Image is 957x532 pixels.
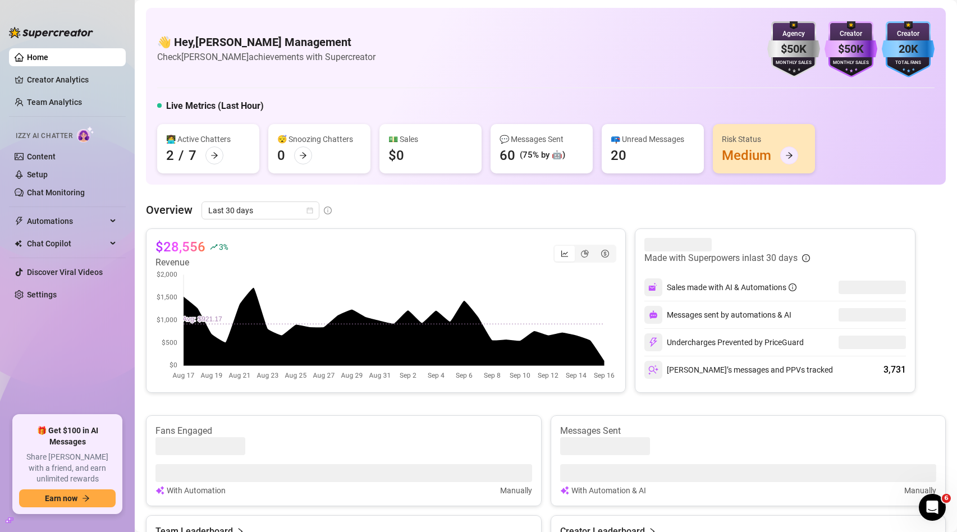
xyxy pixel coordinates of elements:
div: Total Fans [882,59,935,67]
article: Overview [146,201,193,218]
span: arrow-right [82,494,90,502]
span: info-circle [789,283,796,291]
div: 💬 Messages Sent [500,133,584,145]
span: arrow-right [299,152,307,159]
div: segmented control [553,245,616,263]
article: Fans Engaged [155,425,532,437]
a: Content [27,152,56,161]
div: Messages sent by automations & AI [644,306,791,324]
div: 20K [882,40,935,58]
span: Share [PERSON_NAME] with a friend, and earn unlimited rewards [19,452,116,485]
span: Last 30 days [208,202,313,219]
a: Team Analytics [27,98,82,107]
img: svg%3e [648,282,658,292]
img: logo-BBDzfeDw.svg [9,27,93,38]
article: Manually [500,484,532,497]
img: silver-badge-roxG0hHS.svg [767,21,820,77]
iframe: Intercom live chat [919,494,946,521]
img: svg%3e [648,337,658,347]
img: AI Chatter [77,126,94,143]
span: thunderbolt [15,217,24,226]
div: [PERSON_NAME]’s messages and PPVs tracked [644,361,833,379]
a: Settings [27,290,57,299]
article: Made with Superpowers in last 30 days [644,251,798,265]
button: Earn nowarrow-right [19,489,116,507]
img: svg%3e [155,484,164,497]
article: $28,556 [155,238,205,256]
div: Sales made with AI & Automations [667,281,796,293]
span: arrow-right [210,152,218,159]
a: Chat Monitoring [27,188,85,197]
a: Home [27,53,48,62]
div: 0 [277,146,285,164]
img: svg%3e [649,310,658,319]
div: 💵 Sales [388,133,473,145]
span: dollar-circle [601,250,609,258]
div: $50K [767,40,820,58]
div: Undercharges Prevented by PriceGuard [644,333,804,351]
img: Chat Copilot [15,240,22,247]
img: blue-badge-DgoSNQY1.svg [882,21,935,77]
article: With Automation [167,484,226,497]
div: $0 [388,146,404,164]
h4: 👋 Hey, [PERSON_NAME] Management [157,34,376,50]
div: Creator [882,29,935,39]
span: calendar [306,207,313,214]
div: 3,731 [883,363,906,377]
div: 👩‍💻 Active Chatters [166,133,250,145]
div: 📪 Unread Messages [611,133,695,145]
div: $50K [825,40,877,58]
article: With Automation & AI [571,484,646,497]
span: rise [210,243,218,251]
span: 6 [942,494,951,503]
span: Izzy AI Chatter [16,131,72,141]
div: Monthly Sales [825,59,877,67]
div: 60 [500,146,515,164]
div: 😴 Snoozing Chatters [277,133,361,145]
span: 3 % [219,241,227,252]
span: Earn now [45,494,77,503]
article: Manually [904,484,936,497]
a: Creator Analytics [27,71,117,89]
span: pie-chart [581,250,589,258]
img: purple-badge-B9DA21FR.svg [825,21,877,77]
span: 🎁 Get $100 in AI Messages [19,425,116,447]
div: Agency [767,29,820,39]
article: Revenue [155,256,227,269]
article: Messages Sent [560,425,937,437]
span: info-circle [802,254,810,262]
img: svg%3e [648,365,658,375]
div: Monthly Sales [767,59,820,67]
div: 7 [189,146,196,164]
div: (75% by 🤖) [520,149,565,162]
img: svg%3e [560,484,569,497]
div: Creator [825,29,877,39]
div: 20 [611,146,626,164]
a: Discover Viral Videos [27,268,103,277]
span: Chat Copilot [27,235,107,253]
span: Automations [27,212,107,230]
span: info-circle [324,207,332,214]
h5: Live Metrics (Last Hour) [166,99,264,113]
span: arrow-right [785,152,793,159]
span: build [6,516,13,524]
a: Setup [27,170,48,179]
article: Check [PERSON_NAME] achievements with Supercreator [157,50,376,64]
div: 2 [166,146,174,164]
div: Risk Status [722,133,806,145]
span: line-chart [561,250,569,258]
